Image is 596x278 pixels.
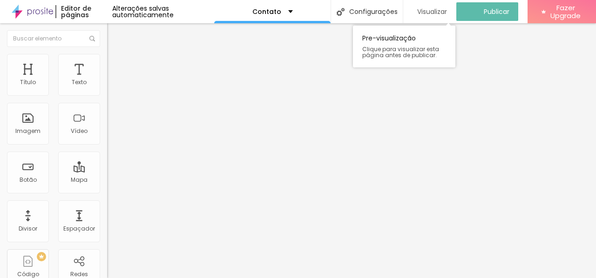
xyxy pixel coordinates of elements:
[15,128,41,134] div: Imagem
[549,4,582,20] span: Fazer Upgrade
[20,177,37,183] div: Botão
[55,5,112,18] div: Editor de páginas
[7,30,100,47] input: Buscar elemento
[72,79,87,86] div: Texto
[456,2,518,21] button: Publicar
[19,225,37,232] div: Divisor
[252,8,281,15] p: Contato
[71,128,88,134] div: Vídeo
[107,23,596,278] iframe: Editor
[89,36,95,41] img: Icone
[337,8,345,16] img: Icone
[353,26,455,67] div: Pre-visualização
[20,79,36,86] div: Título
[403,2,456,21] button: Visualizar
[417,8,447,15] span: Visualizar
[112,5,214,18] div: Alterações salvas automaticamente
[71,177,88,183] div: Mapa
[362,46,446,58] span: Clique para visualizar esta página antes de publicar.
[484,8,509,15] span: Publicar
[63,225,95,232] div: Espaçador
